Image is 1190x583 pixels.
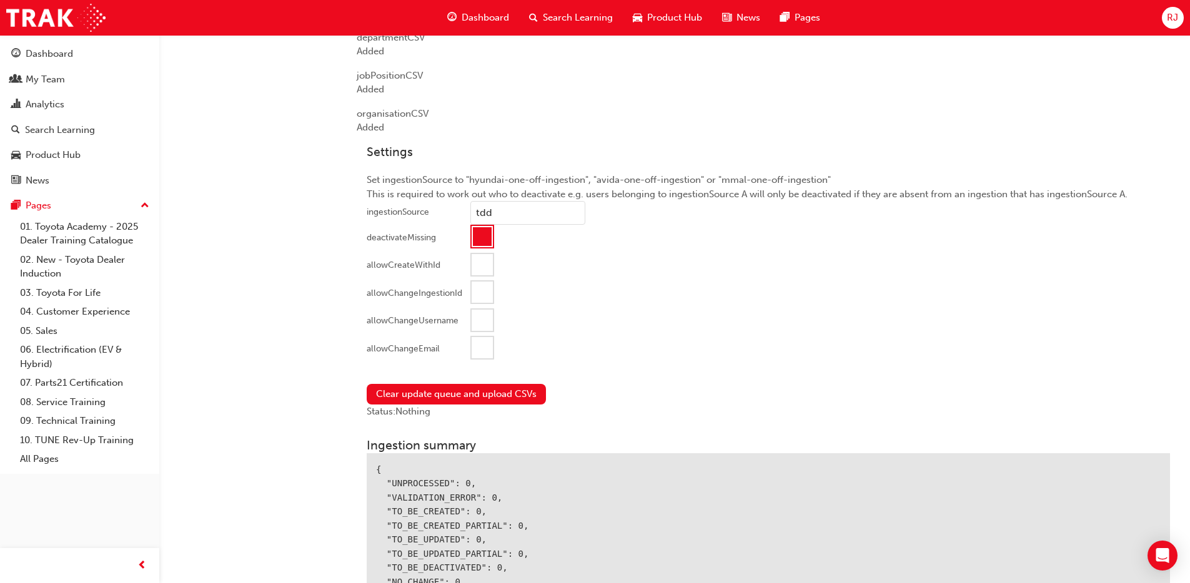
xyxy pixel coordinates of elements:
div: Added [357,120,1180,135]
a: 02. New - Toyota Dealer Induction [15,250,154,283]
div: Search Learning [25,123,95,137]
a: All Pages [15,449,154,469]
button: Pages [5,194,154,217]
span: guage-icon [447,10,457,26]
span: Pages [795,11,820,25]
a: Dashboard [5,42,154,66]
a: 07. Parts21 Certification [15,373,154,393]
button: RJ [1162,7,1184,29]
a: 03. Toyota For Life [15,283,154,303]
span: pages-icon [780,10,790,26]
a: 09. Technical Training [15,411,154,431]
div: organisation CSV [357,97,1180,135]
span: Dashboard [462,11,509,25]
a: 04. Customer Experience [15,302,154,321]
span: news-icon [11,175,21,187]
a: 01. Toyota Academy - 2025 Dealer Training Catalogue [15,217,154,250]
div: allowCreateWithId [367,259,440,272]
a: search-iconSearch Learning [519,5,623,31]
button: DashboardMy TeamAnalyticsSearch LearningProduct HubNews [5,40,154,194]
button: Clear update queue and upload CSVs [367,384,546,404]
span: RJ [1167,11,1178,25]
a: 05. Sales [15,321,154,341]
img: Trak [6,4,106,32]
div: Status: Nothing [367,404,1170,419]
div: ingestionSource [367,206,429,218]
div: Dashboard [26,47,73,61]
div: allowChangeIngestionId [367,287,462,300]
a: guage-iconDashboard [437,5,519,31]
a: 08. Service Training [15,393,154,412]
a: 10. TUNE Rev-Up Training [15,431,154,450]
div: Product Hub [26,148,81,162]
span: up-icon [141,198,149,214]
span: Product Hub [647,11,702,25]
a: pages-iconPages [770,5,830,31]
a: 06. Electrification (EV & Hybrid) [15,340,154,373]
span: guage-icon [11,49,21,60]
div: Pages [26,198,51,213]
div: jobPosition CSV [357,59,1180,97]
div: My Team [26,72,65,87]
a: News [5,169,154,192]
a: news-iconNews [712,5,770,31]
span: prev-icon [137,558,147,574]
div: Added [357,44,1180,59]
div: Open Intercom Messenger [1148,541,1178,571]
div: allowChangeEmail [367,343,440,355]
a: Search Learning [5,119,154,142]
div: allowChangeUsername [367,315,459,327]
a: Product Hub [5,144,154,167]
div: Added [357,82,1180,97]
div: News [26,174,49,188]
span: chart-icon [11,99,21,110]
span: Search Learning [543,11,613,25]
h3: Settings [367,145,1170,159]
span: car-icon [633,10,642,26]
a: car-iconProduct Hub [623,5,712,31]
span: search-icon [11,125,20,136]
span: people-icon [11,74,21,86]
div: department CSV [357,21,1180,59]
span: car-icon [11,150,21,161]
span: search-icon [529,10,538,26]
span: pages-icon [11,200,21,212]
div: Analytics [26,97,64,112]
div: Set ingestionSource to "hyundai-one-off-ingestion", "avida-one-off-ingestion" or "mmal-one-off-in... [357,135,1180,374]
span: News [736,11,760,25]
div: deactivateMissing [367,232,436,244]
h3: Ingestion summary [367,438,1170,453]
a: My Team [5,68,154,91]
span: news-icon [722,10,731,26]
a: Analytics [5,93,154,116]
input: ingestionSource [470,201,585,225]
